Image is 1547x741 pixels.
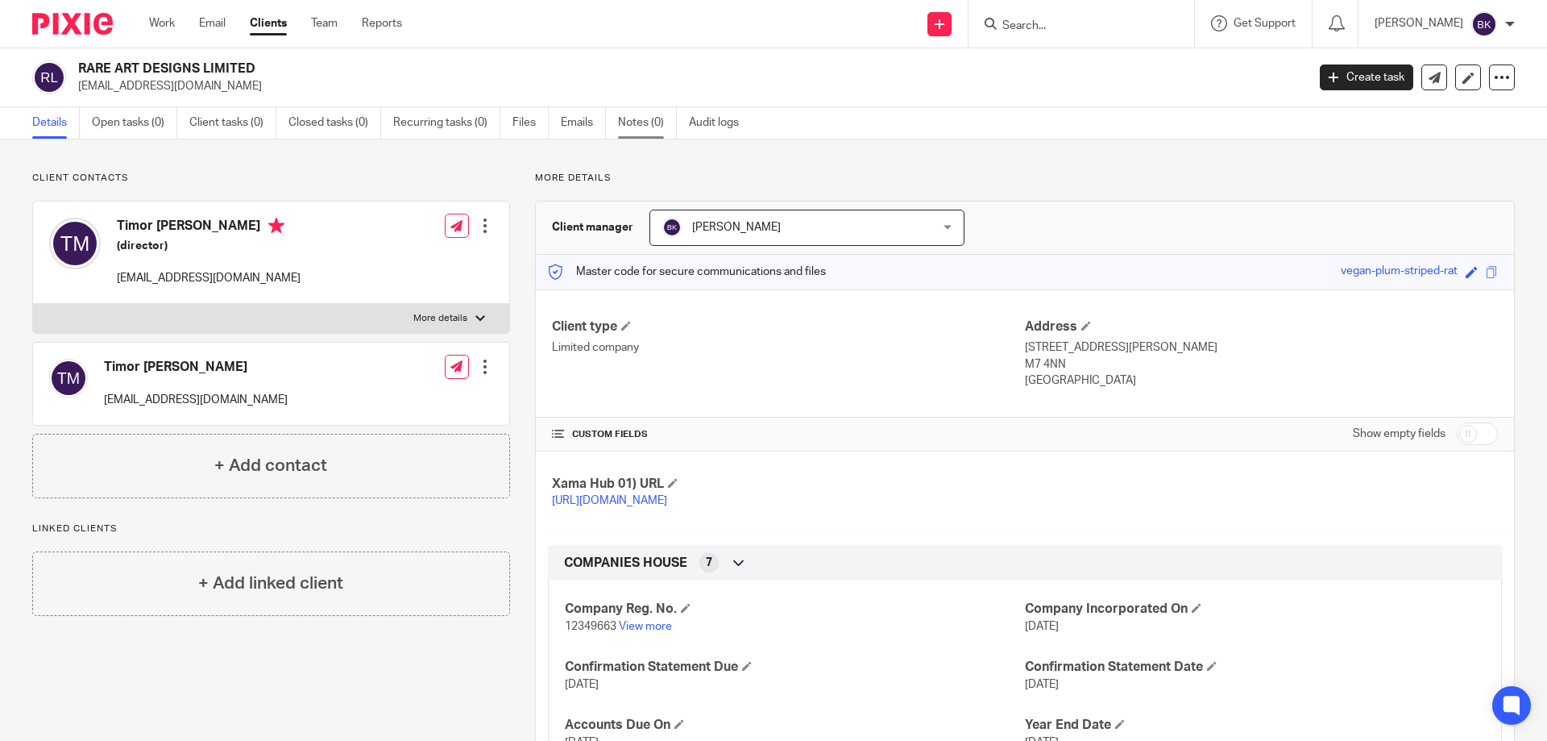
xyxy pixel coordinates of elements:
[32,522,510,535] p: Linked clients
[1025,601,1485,618] h4: Company Incorporated On
[564,555,687,572] span: COMPANIES HOUSE
[1025,373,1498,389] p: [GEOGRAPHIC_DATA]
[552,428,1025,441] h4: CUSTOM FIELDS
[1025,659,1485,676] h4: Confirmation Statement Date
[32,172,510,185] p: Client contacts
[1025,679,1059,690] span: [DATE]
[1025,717,1485,734] h4: Year End Date
[268,218,284,234] i: Primary
[250,15,287,31] a: Clients
[1375,15,1463,31] p: [PERSON_NAME]
[552,318,1025,335] h4: Client type
[512,107,549,139] a: Files
[104,359,288,376] h4: Timor [PERSON_NAME]
[362,15,402,31] a: Reports
[32,13,113,35] img: Pixie
[149,15,175,31] a: Work
[1341,263,1458,281] div: vegan-plum-striped-rat
[198,571,343,596] h4: + Add linked client
[92,107,177,139] a: Open tasks (0)
[552,339,1025,356] p: Limited company
[1471,11,1497,37] img: svg%3E
[32,60,66,94] img: svg%3E
[393,107,500,139] a: Recurring tasks (0)
[548,264,826,280] p: Master code for secure communications and files
[117,238,301,254] h5: (director)
[1234,18,1296,29] span: Get Support
[706,555,712,571] span: 7
[565,717,1025,734] h4: Accounts Due On
[1025,356,1498,373] p: M7 4NN
[189,107,276,139] a: Client tasks (0)
[288,107,381,139] a: Closed tasks (0)
[552,495,667,506] a: [URL][DOMAIN_NAME]
[1025,621,1059,632] span: [DATE]
[1353,426,1445,442] label: Show empty fields
[535,172,1515,185] p: More details
[199,15,226,31] a: Email
[311,15,338,31] a: Team
[117,218,301,238] h4: Timor [PERSON_NAME]
[117,270,301,286] p: [EMAIL_ADDRESS][DOMAIN_NAME]
[692,222,781,233] span: [PERSON_NAME]
[619,621,672,632] a: View more
[78,60,1052,77] h2: RARE ART DESIGNS LIMITED
[32,107,80,139] a: Details
[78,78,1296,94] p: [EMAIL_ADDRESS][DOMAIN_NAME]
[552,219,633,235] h3: Client manager
[565,659,1025,676] h4: Confirmation Statement Due
[689,107,751,139] a: Audit logs
[413,312,467,325] p: More details
[565,679,599,690] span: [DATE]
[565,621,616,632] span: 12349663
[561,107,606,139] a: Emails
[1001,19,1146,34] input: Search
[49,218,101,269] img: svg%3E
[49,359,88,398] img: svg%3E
[214,453,327,478] h4: + Add contact
[104,392,288,408] p: [EMAIL_ADDRESS][DOMAIN_NAME]
[552,476,1025,493] h4: Xama Hub 01) URL
[565,601,1025,618] h4: Company Reg. No.
[1025,318,1498,335] h4: Address
[618,107,677,139] a: Notes (0)
[662,218,682,237] img: svg%3E
[1320,65,1413,90] a: Create task
[1025,339,1498,356] p: [STREET_ADDRESS][PERSON_NAME]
